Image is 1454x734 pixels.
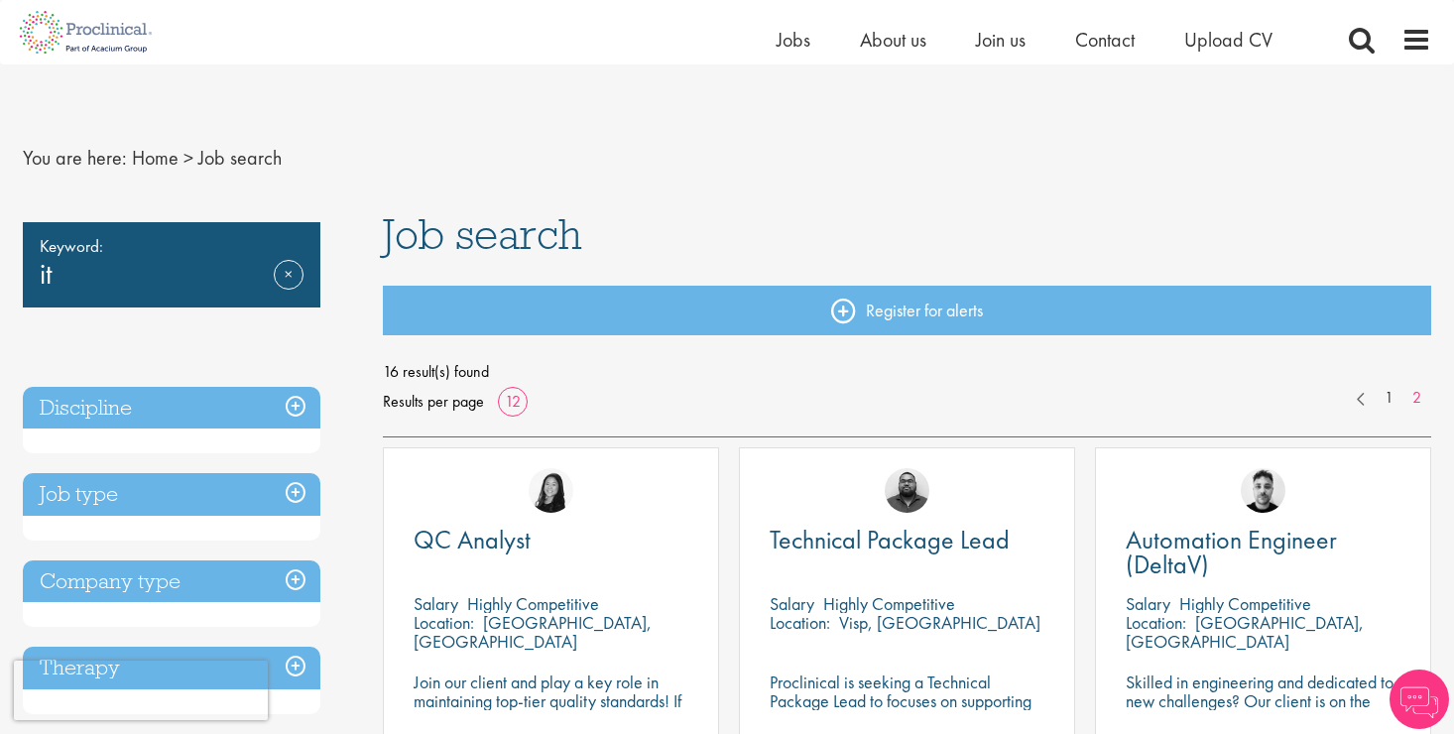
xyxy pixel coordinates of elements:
iframe: reCAPTCHA [14,661,268,720]
h3: Discipline [23,387,320,429]
span: > [183,145,193,171]
a: Upload CV [1184,27,1272,53]
span: Salary [414,592,458,615]
a: Remove [274,260,303,317]
h3: Therapy [23,647,320,689]
span: QC Analyst [414,523,531,556]
span: Automation Engineer (DeltaV) [1126,523,1337,581]
p: Highly Competitive [467,592,599,615]
a: Jobs [777,27,810,53]
span: Location: [770,611,830,634]
img: Numhom Sudsok [529,468,573,513]
a: 1 [1375,387,1403,410]
a: Automation Engineer (DeltaV) [1126,528,1400,577]
p: [GEOGRAPHIC_DATA], [GEOGRAPHIC_DATA] [1126,611,1364,653]
a: QC Analyst [414,528,688,552]
span: Salary [1126,592,1170,615]
h3: Company type [23,560,320,603]
a: About us [860,27,926,53]
span: Job search [383,207,582,261]
p: Visp, [GEOGRAPHIC_DATA] [839,611,1040,634]
p: Highly Competitive [823,592,955,615]
a: Technical Package Lead [770,528,1044,552]
span: 16 result(s) found [383,357,1432,387]
p: Highly Competitive [1179,592,1311,615]
span: Job search [198,145,282,171]
img: Chatbot [1390,670,1449,729]
h3: Job type [23,473,320,516]
a: breadcrumb link [132,145,179,171]
a: Contact [1075,27,1135,53]
a: Join us [976,27,1026,53]
span: Results per page [383,387,484,417]
img: Dean Fisher [1241,468,1285,513]
span: Salary [770,592,814,615]
a: 2 [1402,387,1431,410]
p: [GEOGRAPHIC_DATA], [GEOGRAPHIC_DATA] [414,611,652,653]
span: You are here: [23,145,127,171]
span: Keyword: [40,232,303,260]
span: Location: [414,611,474,634]
a: Register for alerts [383,286,1432,335]
span: Technical Package Lead [770,523,1010,556]
span: Location: [1126,611,1186,634]
img: Ashley Bennett [885,468,929,513]
div: it [23,222,320,307]
a: 12 [498,391,528,412]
